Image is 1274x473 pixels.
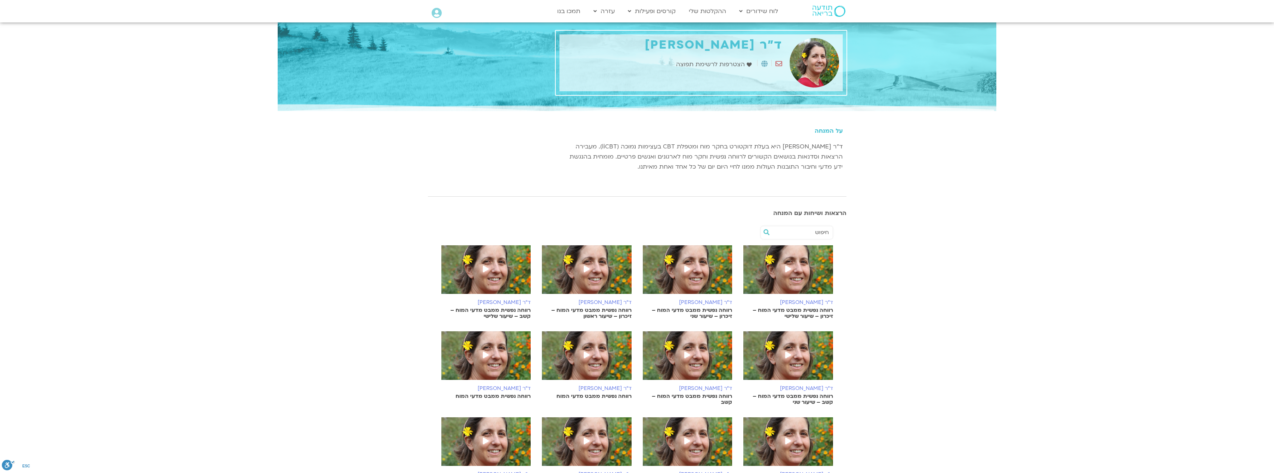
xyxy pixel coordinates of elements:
h6: ד"ר [PERSON_NAME] [542,300,632,305]
a: ד"ר [PERSON_NAME] רווחה נפשית ממבט מדעי המוח [542,331,632,399]
p: רווחה נפשית ממבט מדעי המוח – זיכרון – שיעור שני [643,307,732,319]
p: רווחה נפשית ממבט מדעי המוח – קשב – שיעור שלישי [441,307,531,319]
a: ד"ר [PERSON_NAME] רווחה נפשית ממבט מדעי המוח – זיכרון – שיעור שלישי [743,245,833,319]
p: רווחה נפשית ממבט מדעי המוח – קשב – שיעור שני [743,393,833,405]
input: חיפוש [772,226,829,239]
span: הצטרפות לרשימת תפוצה [676,59,747,70]
h6: ד"ר [PERSON_NAME] [441,300,531,305]
a: תמכו בנו [553,4,584,18]
p: רווחה נפשית ממבט מדעי המוח – זיכרון – שיעור ראשון [542,307,632,319]
p: רווחה נפשית ממבט מדעי המוח [542,393,632,399]
img: %D7%A0%D7%95%D7%A2%D7%94-%D7%90%D7%9C%D7%91%D7%9C%D7%93%D7%94.png [743,245,833,301]
p: רווחה נפשית ממבט מדעי המוח – זיכרון – שיעור שלישי [743,307,833,319]
img: %D7%A0%D7%95%D7%A2%D7%94-%D7%90%D7%9C%D7%91%D7%9C%D7%93%D7%94.png [743,331,833,387]
a: ד"ר [PERSON_NAME] רווחה נפשית ממבט מדעי המוח – זיכרון – שיעור שני [643,245,732,319]
a: ד"ר [PERSON_NAME] רווחה נפשית ממבט מדעי המוח – קשב – שיעור שני [743,331,833,405]
a: עזרה [590,4,619,18]
h6: ד"ר [PERSON_NAME] [643,386,732,391]
img: %D7%A0%D7%95%D7%A2%D7%94-%D7%90%D7%9C%D7%91%D7%9C%D7%93%D7%94.png [441,331,531,387]
img: %D7%A0%D7%95%D7%A2%D7%94-%D7%90%D7%9C%D7%91%D7%9C%D7%93%D7%94.png [542,331,632,387]
h6: ד"ר [PERSON_NAME] [743,300,833,305]
p: ד״ר [PERSON_NAME] היא בעלת דוקטורט בחקר מוח ומטפלת CBT בעצימות נמוכה (liCBT). מעבירה הרצאות וסדנא... [559,142,843,172]
h6: ד"ר [PERSON_NAME] [643,300,732,305]
a: הצטרפות לרשימת תפוצה [676,59,753,70]
h6: ד"ר [PERSON_NAME] [542,386,632,391]
img: %D7%A0%D7%95%D7%A2%D7%94-%D7%90%D7%9C%D7%91%D7%9C%D7%93%D7%94.png [643,331,732,387]
a: לוח שידורים [735,4,782,18]
h6: ד"ר [PERSON_NAME] [743,386,833,391]
img: %D7%A0%D7%95%D7%A2%D7%94-%D7%90%D7%9C%D7%91%D7%9C%D7%93%D7%94.png [542,245,632,301]
h1: ד"ר [PERSON_NAME] [563,38,782,52]
img: %D7%A0%D7%95%D7%A2%D7%94-%D7%90%D7%9C%D7%91%D7%9C%D7%93%D7%94.png [643,245,732,301]
a: ההקלטות שלי [685,4,730,18]
a: ד"ר [PERSON_NAME] רווחה נפשית ממבט מדעי המוח – קשב – שיעור שלישי [441,245,531,319]
h6: ד"ר [PERSON_NAME] [441,386,531,391]
img: תודעה בריאה [812,6,845,17]
p: רווחה נפשית ממבט מדעי המוח – קשב [643,393,732,405]
a: קורסים ופעילות [624,4,679,18]
img: %D7%A0%D7%95%D7%A2%D7%94-%D7%90%D7%9C%D7%91%D7%9C%D7%93%D7%94.png [441,245,531,301]
p: רווחה נפשית ממבט מדעי המוח [441,393,531,399]
a: ד"ר [PERSON_NAME] רווחה נפשית ממבט מדעי המוח [441,331,531,399]
h5: על המנחה [559,128,843,134]
h3: הרצאות ושיחות עם המנחה [428,210,846,216]
a: ד"ר [PERSON_NAME] רווחה נפשית ממבט מדעי המוח – קשב [643,331,732,405]
a: ד"ר [PERSON_NAME] רווחה נפשית ממבט מדעי המוח – זיכרון – שיעור ראשון [542,245,632,319]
